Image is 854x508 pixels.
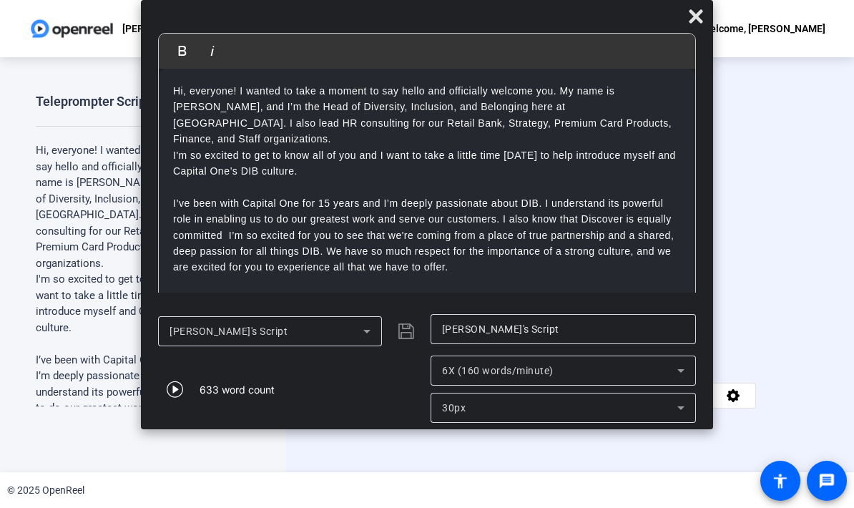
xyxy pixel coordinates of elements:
[772,472,789,489] mat-icon: accessibility
[702,20,825,37] div: Welcome, [PERSON_NAME]
[442,321,684,338] input: Title
[442,402,466,414] span: 30px
[173,147,681,180] p: I'm so excited to get to know all of you and I want to take a little time [DATE] to help introduc...
[442,365,554,376] span: 6X (160 words/minute)
[818,472,835,489] mat-icon: message
[173,83,681,147] p: Hi, everyone! I wanted to take a moment to say hello and officially welcome you. My name is [PERS...
[36,142,250,271] p: Hi, everyone! I wanted to take a moment to say hello and officially welcome you. My name is [PERS...
[122,20,322,37] p: [PERSON_NAME]'s Scripted Video Response
[199,36,226,65] button: Italic (Ctrl+I)
[173,195,681,275] p: I’ve been with Capital One for 15 years and I’m deeply passionate about DIB. I understand its pow...
[200,382,275,397] div: 633 word count
[29,14,115,43] img: OpenReel logo
[36,271,250,336] p: I'm so excited to get to know all of you and I want to take a little time [DATE] to help introduc...
[36,93,150,110] div: Teleprompter Script
[7,483,84,498] div: © 2025 OpenReel
[169,36,196,65] button: Bold (Ctrl+B)
[170,326,288,337] span: [PERSON_NAME]'s Script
